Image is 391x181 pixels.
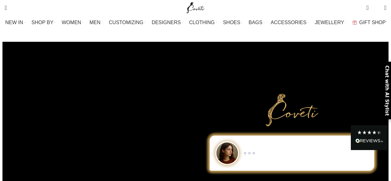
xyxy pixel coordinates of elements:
a: Search [2,2,10,14]
div: Read All Reviews [351,125,388,150]
a: SHOES [223,16,242,29]
a: ACCESSORIES [271,16,309,29]
a: WOMEN [62,16,83,29]
div: Read All Reviews [355,137,383,145]
span: ACCESSORIES [271,19,307,25]
a: 0 [363,2,372,14]
a: NEW IN [5,16,25,29]
div: Chat to Shop demo [203,136,381,171]
span: BAGS [249,19,262,25]
span: NEW IN [5,19,23,25]
img: REVIEWS.io [355,139,383,143]
span: GIFT SHOP [359,19,386,25]
span: MEN [90,19,101,25]
span: JEWELLERY [315,19,344,25]
div: My Wishlist [373,2,380,14]
a: BAGS [249,16,264,29]
a: JEWELLERY [315,16,346,29]
span: CLOTHING [189,19,215,25]
span: CUSTOMIZING [109,19,143,25]
a: CUSTOMIZING [109,16,146,29]
div: Main navigation [2,16,389,29]
span: SHOES [223,19,240,25]
div: 4.28 Stars [357,130,382,135]
a: SHOP BY [32,16,56,29]
span: SHOP BY [32,19,53,25]
span: 0 [367,3,372,8]
a: GIFT SHOP [352,16,386,29]
span: WOMEN [62,19,81,25]
a: Site logo [185,5,206,10]
span: 0 [375,6,379,11]
img: Primary Gold [266,94,318,126]
a: MEN [90,16,103,29]
img: GiftBag [352,20,357,24]
a: DESIGNERS [152,16,183,29]
span: DESIGNERS [152,19,181,25]
a: CLOTHING [189,16,217,29]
